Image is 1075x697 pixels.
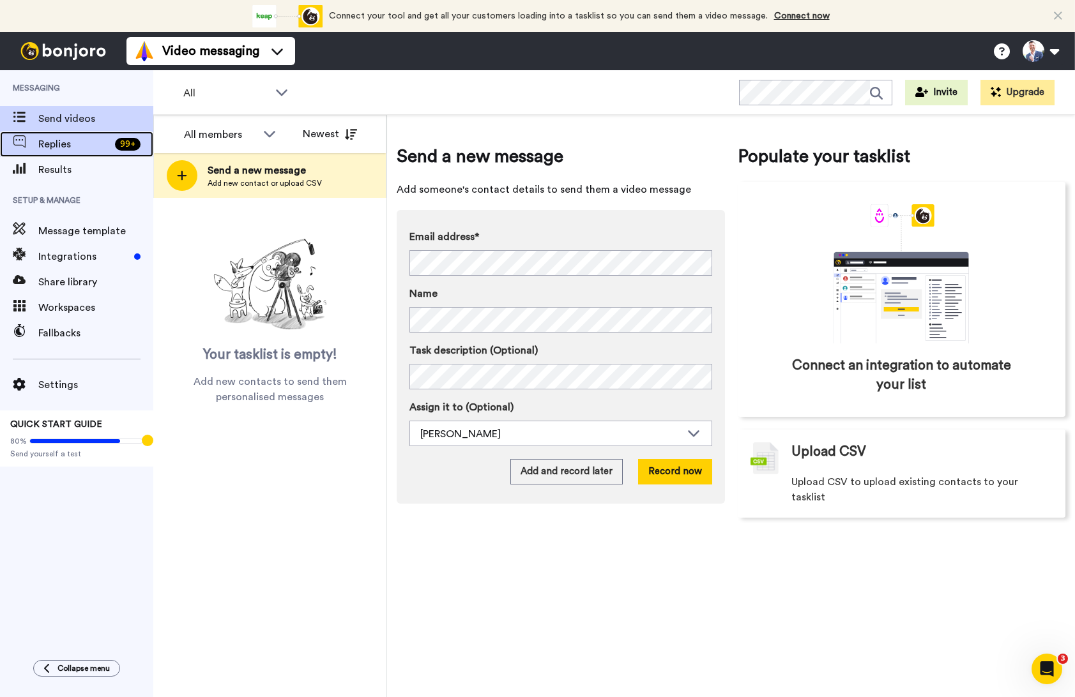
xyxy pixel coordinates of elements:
span: Integrations [38,249,129,264]
span: Video messaging [162,42,259,60]
img: vm-color.svg [134,41,155,61]
div: [PERSON_NAME] [420,426,681,442]
span: Replies [38,137,110,152]
button: Add and record later [510,459,623,484]
span: Connect your tool and get all your customers loading into a tasklist so you can send them a video... [329,11,768,20]
span: Send yourself a test [10,449,143,459]
span: Add new contact or upload CSV [208,178,322,188]
span: All [183,86,269,101]
iframe: Intercom live chat [1032,654,1062,684]
span: Message template [38,223,153,239]
span: Send videos [38,111,153,126]
span: Connect an integration to automate your list [792,356,1012,394]
button: Newest [293,121,367,147]
span: Settings [38,377,153,393]
span: Add new contacts to send them personalised messages [172,374,367,405]
img: ready-set-action.png [206,234,334,336]
span: Your tasklist is empty! [203,345,337,364]
span: QUICK START GUIDE [10,420,102,429]
div: animation [252,5,323,27]
span: Share library [38,274,153,290]
span: Populate your tasklist [738,144,1066,169]
span: 3 [1058,654,1068,664]
span: Upload CSV to upload existing contacts to your tasklist [791,474,1053,505]
img: csv-grey.png [751,442,779,474]
button: Upgrade [980,80,1055,105]
button: Record now [638,459,712,484]
label: Assign it to (Optional) [409,400,712,415]
button: Invite [905,80,968,105]
span: Send a new message [208,163,322,178]
div: Tooltip anchor [142,435,153,446]
span: Results [38,162,153,177]
a: Connect now [774,11,830,20]
div: animation [805,204,997,343]
span: Name [409,286,438,301]
span: Upload CSV [791,442,866,461]
label: Email address* [409,229,712,244]
div: 99 + [115,138,141,151]
img: bj-logo-header-white.svg [15,42,111,60]
span: 80% [10,436,27,446]
span: Add someone's contact details to send them a video message [397,182,725,197]
button: Collapse menu [33,660,120,677]
span: Collapse menu [57,663,110,673]
label: Task description (Optional) [409,343,712,358]
span: Send a new message [397,144,725,169]
span: Workspaces [38,300,153,315]
div: All members [184,127,257,142]
span: Fallbacks [38,326,153,341]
